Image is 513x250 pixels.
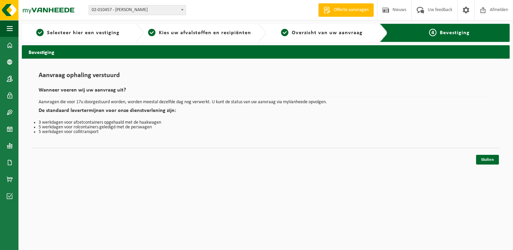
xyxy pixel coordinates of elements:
span: 2 [148,29,155,36]
a: Offerte aanvragen [318,3,374,17]
a: 3Overzicht van uw aanvraag [269,29,374,37]
h2: Wanneer voeren wij uw aanvraag uit? [39,87,493,97]
span: Bevestiging [440,30,470,36]
a: 2Kies uw afvalstoffen en recipiënten [147,29,252,37]
h2: De standaard levertermijnen voor onze dienstverlening zijn: [39,108,493,117]
a: 1Selecteer hier een vestiging [25,29,130,37]
a: Sluiten [476,155,499,165]
span: 02-010457 - DEBRUYNE GEERT - OOSTKAMP [89,5,186,15]
span: 4 [429,29,436,36]
h2: Bevestiging [22,45,510,58]
li: 3 werkdagen voor afzetcontainers opgehaald met de haakwagen [39,120,493,125]
span: 1 [36,29,44,36]
span: Kies uw afvalstoffen en recipiënten [159,30,251,36]
span: Overzicht van uw aanvraag [292,30,363,36]
span: Offerte aanvragen [332,7,370,13]
h1: Aanvraag ophaling verstuurd [39,72,493,82]
span: Selecteer hier een vestiging [47,30,120,36]
span: 3 [281,29,288,36]
p: Aanvragen die voor 17u doorgestuurd worden, worden meestal dezelfde dag nog verwerkt. U kunt de s... [39,100,493,105]
li: 5 werkdagen voor rolcontainers geledigd met de perswagen [39,125,493,130]
li: 5 werkdagen voor collitransport [39,130,493,134]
